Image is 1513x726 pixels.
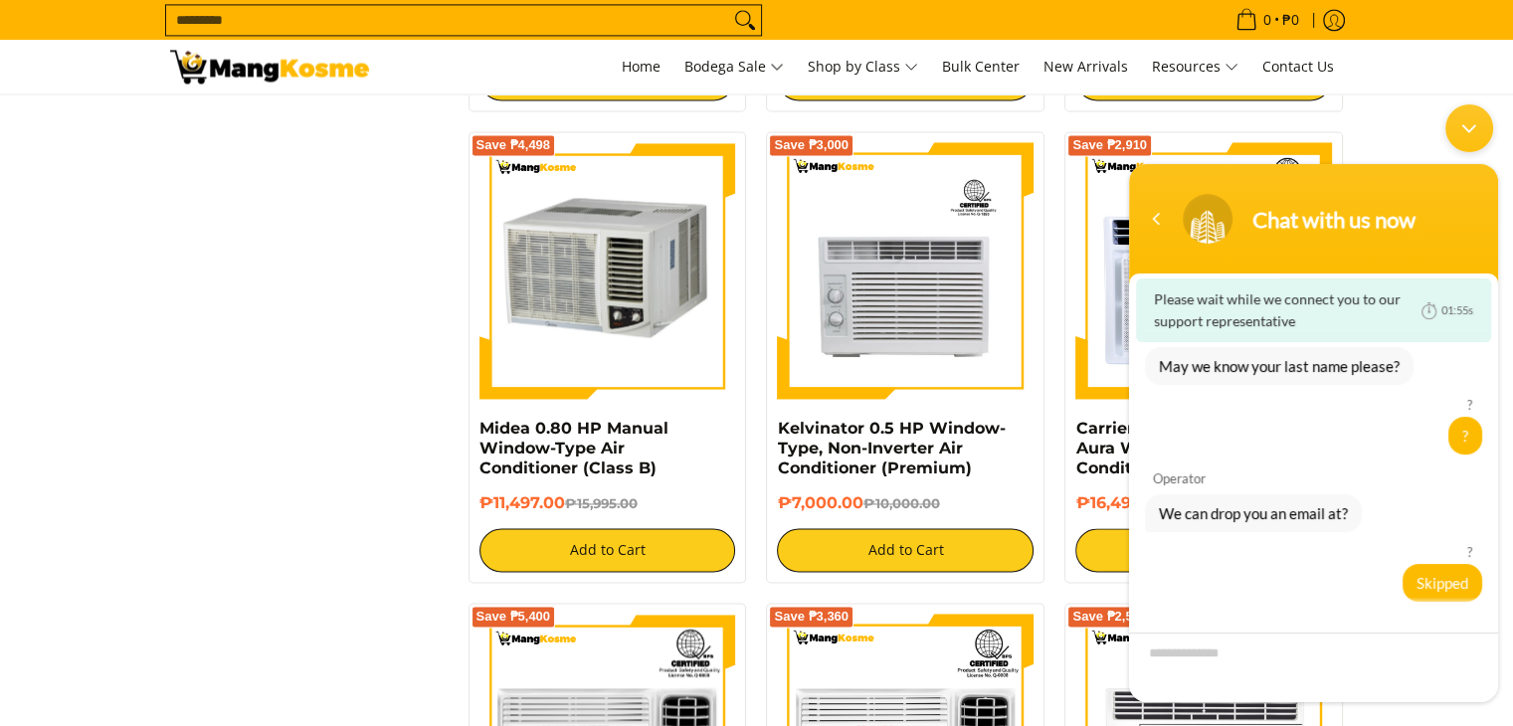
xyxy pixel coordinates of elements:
a: New Arrivals [1034,40,1138,93]
a: Resources [1142,40,1248,93]
h6: ₱7,000.00 [777,493,1034,513]
del: ₱10,000.00 [862,495,939,511]
span: Bodega Sale [684,55,784,80]
span: ₱0 [1279,13,1302,27]
span: Save ₱2,910 [1072,139,1147,151]
span: Save ₱5,400 [476,611,551,623]
span: Contact Us [1262,57,1334,76]
a: Contact Us [1252,40,1344,93]
span: Shop by Class [808,55,918,80]
a: Home [612,40,670,93]
span: Save ₱3,360 [774,611,849,623]
span: Home [622,57,661,76]
del: ₱15,995.00 [565,495,638,511]
span: • [1229,9,1305,31]
img: Carrier 0.75 HP Remote Aura Window-Type Air Conditioner (Premium) [1075,142,1332,399]
h6: ₱11,497.00 [479,493,736,513]
a: Bulk Center [932,40,1030,93]
iframe: SalesIQ Chatwindow [1119,94,1508,712]
img: Midea 0.80 HP Manual Window-Type Air Conditioner (Class B) [479,142,736,399]
a: Carrier 0.75 HP Remote Aura Window-Type Air Conditioner (Premium) [1075,419,1273,477]
span: Bulk Center [942,57,1020,76]
button: Search [729,5,761,35]
a: Bodega Sale [674,40,794,93]
span: Save ₱2,587 [1072,611,1147,623]
span: Resources [1152,55,1238,80]
button: Add to Cart [777,528,1034,572]
a: Shop by Class [798,40,928,93]
a: Midea 0.80 HP Manual Window-Type Air Conditioner (Class B) [479,419,668,477]
span: Save ₱3,000 [774,139,849,151]
a: Kelvinator 0.5 HP Window-Type, Non-Inverter Air Conditioner (Premium) [777,419,1005,477]
img: Bodega Sale Aircon l Mang Kosme: Home Appliances Warehouse Sale [170,50,369,84]
nav: Main Menu [389,40,1344,93]
span: Save ₱4,498 [476,139,551,151]
button: Add to Cart [1075,528,1332,572]
span: New Arrivals [1043,57,1128,76]
span: 0 [1260,13,1274,27]
img: kelvinator-.5hp-window-type-airconditioner-full-view-mang-kosme [777,142,1034,399]
h6: ₱16,490.00 [1075,493,1332,513]
button: Add to Cart [479,528,736,572]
